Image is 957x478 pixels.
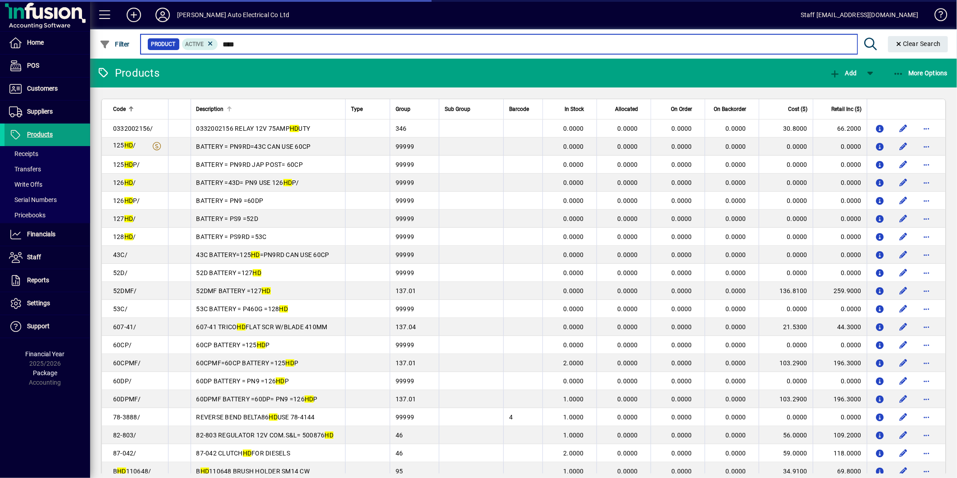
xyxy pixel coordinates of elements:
[813,210,867,228] td: 0.0000
[564,269,584,276] span: 0.0000
[672,359,693,367] span: 0.0000
[196,323,328,331] span: 607-41 TRICO FLAT SCR W/BLADE 410MM
[196,341,270,349] span: 60CP BATTERY =125 P
[9,165,41,173] span: Transfers
[396,323,416,331] span: 137.04
[113,377,132,385] span: 60DP/
[262,287,271,294] em: HD
[896,266,911,280] button: Edit
[920,410,934,424] button: More options
[896,139,911,154] button: Edit
[5,78,90,100] a: Customers
[97,66,159,80] div: Products
[564,125,584,132] span: 0.0000
[5,32,90,54] a: Home
[759,408,813,426] td: 0.0000
[671,104,692,114] span: On Order
[813,318,867,336] td: 44.3000
[286,359,295,367] em: HD
[618,269,638,276] span: 0.0000
[27,131,53,138] span: Products
[113,323,137,331] span: 607-41/
[618,395,638,403] span: 0.0000
[100,41,130,48] span: Filter
[672,432,693,439] span: 0.0000
[813,444,867,462] td: 118.0000
[509,104,529,114] span: Barcode
[618,251,638,258] span: 0.0000
[27,230,55,238] span: Financials
[656,104,700,114] div: On Order
[564,414,584,421] span: 1.0000
[290,125,299,132] em: HD
[148,7,177,23] button: Profile
[124,142,133,149] em: HD
[253,269,262,276] em: HD
[618,305,638,313] span: 0.0000
[27,62,39,69] span: POS
[196,450,291,457] span: 87-042 CLUTCH FOR DIESELS
[672,179,693,186] span: 0.0000
[396,432,403,439] span: 46
[113,197,140,204] span: 126 P/
[759,336,813,354] td: 0.0000
[564,287,584,294] span: 0.0000
[396,104,433,114] div: Group
[113,450,137,457] span: 87-042/
[672,377,693,385] span: 0.0000
[196,414,315,421] span: REVERSE BEND BELTA86 USE 78-4144
[27,322,50,330] span: Support
[618,215,638,222] span: 0.0000
[813,246,867,264] td: 0.0000
[196,287,271,294] span: 52DMF BATTERY =127
[759,282,813,300] td: 136.8100
[5,246,90,269] a: Staff
[920,230,934,244] button: More options
[396,251,414,258] span: 99999
[896,230,911,244] button: Edit
[27,39,44,46] span: Home
[896,284,911,298] button: Edit
[920,121,934,136] button: More options
[672,323,693,331] span: 0.0000
[564,179,584,186] span: 0.0000
[396,125,407,132] span: 346
[618,323,638,331] span: 0.0000
[618,341,638,349] span: 0.0000
[396,450,403,457] span: 46
[5,177,90,192] a: Write Offs
[283,179,292,186] em: HD
[396,414,414,421] span: 99999
[113,215,136,222] span: 127 /
[396,269,414,276] span: 99999
[196,359,299,367] span: 60CPMF=60CP BATTERY =125 P
[726,432,747,439] span: 0.0000
[564,161,584,168] span: 0.0000
[672,287,693,294] span: 0.0000
[813,156,867,174] td: 0.0000
[113,104,163,114] div: Code
[896,175,911,190] button: Edit
[396,215,414,222] span: 99999
[396,233,414,240] span: 99999
[618,414,638,421] span: 0.0000
[237,323,246,331] em: HD
[113,269,128,276] span: 52D/
[759,210,813,228] td: 0.0000
[124,161,133,168] em: HD
[896,374,911,388] button: Edit
[672,197,693,204] span: 0.0000
[896,338,911,352] button: Edit
[564,251,584,258] span: 0.0000
[672,143,693,150] span: 0.0000
[124,197,133,204] em: HD
[920,356,934,370] button: More options
[759,444,813,462] td: 59.0000
[113,233,136,240] span: 128 /
[325,432,334,439] em: HD
[113,161,140,168] span: 125 P/
[564,432,584,439] span: 1.0000
[920,284,934,298] button: More options
[618,161,638,168] span: 0.0000
[893,69,948,77] span: More Options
